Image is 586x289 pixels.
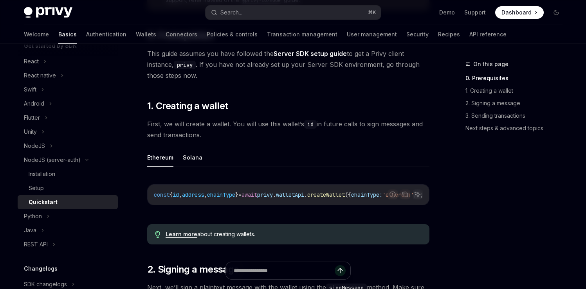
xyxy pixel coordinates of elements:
[465,97,569,109] a: 2. Signing a message
[155,231,160,238] svg: Tip
[465,72,569,84] a: 0. Prerequisites
[183,148,202,167] button: Solana
[24,113,40,122] div: Flutter
[154,191,169,198] span: const
[400,189,410,199] button: Copy the contents from the code block
[207,25,258,44] a: Policies & controls
[29,197,58,207] div: Quickstart
[24,212,42,221] div: Python
[18,153,118,167] button: NodeJS (server-auth)
[18,237,118,251] button: REST API
[18,223,118,237] button: Java
[18,181,118,195] a: Setup
[173,191,179,198] span: id
[58,25,77,44] a: Basics
[24,57,39,66] div: React
[18,68,118,83] button: React native
[18,111,118,125] button: Flutter
[86,25,126,44] a: Authentication
[147,118,429,140] span: First, we will create a wallet. You will use this wallet’s in future calls to sign messages and s...
[24,141,45,151] div: NodeJS
[24,25,49,44] a: Welcome
[206,5,381,20] button: Search...⌘K
[174,61,196,69] code: privy
[18,209,118,223] button: Python
[24,127,37,136] div: Unity
[414,191,423,198] span: });
[413,189,423,199] button: Ask AI
[439,9,455,16] a: Demo
[273,191,276,198] span: .
[179,191,182,198] span: ,
[234,262,335,279] input: Ask a question...
[550,6,563,19] button: Toggle dark mode
[24,280,67,289] div: SDK changelogs
[207,191,235,198] span: chainType
[465,122,569,135] a: Next steps & advanced topics
[267,25,337,44] a: Transaction management
[238,191,242,198] span: =
[242,191,257,198] span: await
[136,25,156,44] a: Wallets
[18,54,118,68] button: React
[307,191,345,198] span: createWallet
[24,71,56,80] div: React native
[166,231,197,238] a: Learn more
[24,7,72,18] img: dark logo
[347,25,397,44] a: User management
[304,191,307,198] span: .
[18,195,118,209] a: Quickstart
[24,264,58,273] h5: Changelogs
[464,9,486,16] a: Support
[304,120,317,129] code: id
[18,83,118,97] button: Swift
[495,6,544,19] a: Dashboard
[335,265,346,276] button: Send message
[351,191,382,198] span: chainType:
[24,155,81,165] div: NodeJS (server-auth)
[438,25,460,44] a: Recipes
[182,191,204,198] span: address
[257,191,273,198] span: privy
[18,139,118,153] button: NodeJS
[220,8,242,17] div: Search...
[465,84,569,97] a: 1. Creating a wallet
[469,25,507,44] a: API reference
[276,191,304,198] span: walletApi
[235,191,238,198] span: }
[345,191,351,198] span: ({
[24,85,36,94] div: Swift
[29,169,55,179] div: Installation
[388,189,398,199] button: Report incorrect code
[18,167,118,181] a: Installation
[147,48,429,81] span: This guide assumes you have followed the to get a Privy client instance, . If you have not alread...
[147,100,228,112] span: 1. Creating a wallet
[501,9,532,16] span: Dashboard
[18,125,118,139] button: Unity
[473,59,508,69] span: On this page
[24,99,44,108] div: Android
[29,183,44,193] div: Setup
[166,25,197,44] a: Connectors
[18,97,118,111] button: Android
[465,109,569,122] a: 3. Sending transactions
[368,9,376,16] span: ⌘ K
[169,191,173,198] span: {
[24,240,48,249] div: REST API
[406,25,429,44] a: Security
[274,50,347,58] a: Server SDK setup guide
[204,191,207,198] span: ,
[166,230,421,238] div: about creating wallets.
[147,148,173,167] button: Ethereum
[382,191,414,198] span: 'ethereum'
[24,226,36,235] div: Java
